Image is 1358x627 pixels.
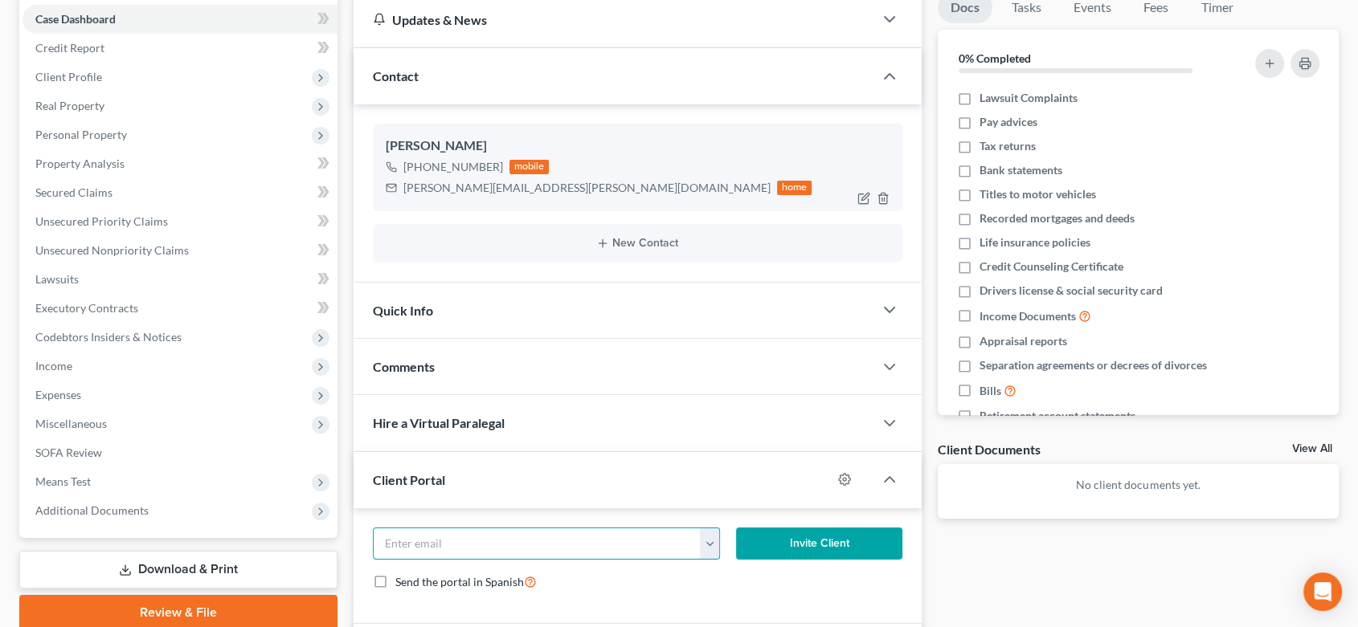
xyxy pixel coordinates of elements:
[35,474,91,488] span: Means Test
[374,528,701,559] input: Enter email
[373,359,435,374] span: Comments
[35,185,112,199] span: Secured Claims
[1292,443,1332,454] a: View All
[938,441,1041,458] div: Client Documents
[22,149,337,178] a: Property Analysis
[35,272,79,286] span: Lawsuits
[980,138,1036,154] span: Tax returns
[373,303,433,318] span: Quick Info
[386,136,890,156] div: [PERSON_NAME]
[35,214,168,228] span: Unsecured Priority Claims
[35,70,102,83] span: Client Profile
[509,160,550,174] div: mobile
[373,415,505,430] span: Hire a Virtual Paralegal
[35,41,104,55] span: Credit Report
[980,308,1076,324] span: Income Documents
[980,408,1135,424] span: Retirement account statements
[980,383,1001,399] span: Bills
[980,283,1163,299] span: Drivers license & social security card
[980,90,1078,106] span: Lawsuit Complaints
[35,388,81,401] span: Expenses
[980,357,1207,373] span: Separation agreements or decrees of divorces
[373,68,419,83] span: Contact
[35,243,189,257] span: Unsecured Nonpriority Claims
[777,181,812,195] div: home
[35,503,149,517] span: Additional Documents
[980,259,1123,275] span: Credit Counseling Certificate
[980,333,1067,349] span: Appraisal reports
[386,237,890,250] button: New Contact
[980,210,1135,226] span: Recorded mortgages and deeds
[35,301,138,315] span: Executory Contracts
[980,162,1062,178] span: Bank statements
[373,11,854,28] div: Updates & News
[22,438,337,467] a: SOFA Review
[22,5,337,34] a: Case Dashboard
[35,330,182,344] span: Codebtors Insiders & Notices
[980,186,1096,202] span: Titles to motor vehicles
[35,446,102,459] span: SOFA Review
[35,99,104,112] span: Real Property
[35,157,125,170] span: Property Analysis
[951,477,1326,493] p: No client documents yet.
[35,359,72,373] span: Income
[959,51,1031,65] strong: 0% Completed
[736,527,902,560] button: Invite Client
[35,417,107,430] span: Miscellaneous
[980,234,1090,250] span: Life insurance policies
[403,180,771,196] div: [PERSON_NAME][EMAIL_ADDRESS][PERSON_NAME][DOMAIN_NAME]
[35,128,127,141] span: Personal Property
[373,472,445,487] span: Client Portal
[22,265,337,294] a: Lawsuits
[395,575,524,588] span: Send the portal in Spanish
[35,12,116,26] span: Case Dashboard
[22,294,337,323] a: Executory Contracts
[22,236,337,265] a: Unsecured Nonpriority Claims
[19,551,337,588] a: Download & Print
[22,207,337,236] a: Unsecured Priority Claims
[22,178,337,207] a: Secured Claims
[22,34,337,63] a: Credit Report
[1303,572,1342,611] div: Open Intercom Messenger
[403,159,503,175] div: [PHONE_NUMBER]
[980,114,1037,130] span: Pay advices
